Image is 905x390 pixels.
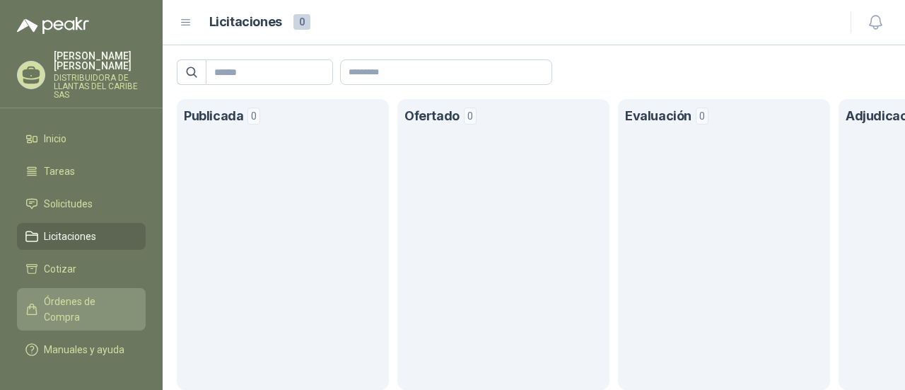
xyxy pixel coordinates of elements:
[17,223,146,250] a: Licitaciones
[293,14,310,30] span: 0
[44,229,96,244] span: Licitaciones
[44,131,66,147] span: Inicio
[44,342,124,357] span: Manuales y ayuda
[464,108,477,125] span: 0
[44,261,76,277] span: Cotizar
[247,108,260,125] span: 0
[625,106,691,127] h1: Evaluación
[696,108,708,125] span: 0
[54,74,146,99] p: DISTRIBUIDORA DE LLANTAS DEL CARIBE SAS
[17,17,89,34] img: Logo peakr
[44,294,132,325] span: Órdenes de Compra
[17,256,146,282] a: Cotizar
[209,12,282,33] h1: Licitaciones
[17,288,146,331] a: Órdenes de Compra
[44,196,93,212] span: Solicitudes
[17,190,146,217] a: Solicitudes
[17,125,146,152] a: Inicio
[44,164,75,179] span: Tareas
[17,158,146,185] a: Tareas
[17,336,146,363] a: Manuales y ayuda
[54,51,146,71] p: [PERSON_NAME] [PERSON_NAME]
[184,106,243,127] h1: Publicada
[404,106,460,127] h1: Ofertado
